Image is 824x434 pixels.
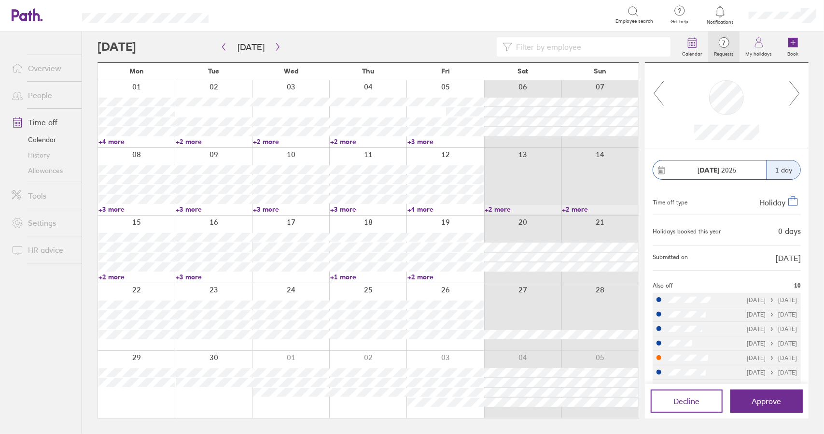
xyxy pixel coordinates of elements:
[730,390,803,413] button: Approve
[330,273,406,281] a: +1 more
[794,282,801,289] span: 10
[4,86,82,105] a: People
[330,205,406,214] a: +3 more
[674,397,700,405] span: Decline
[4,132,82,147] a: Calendar
[676,31,708,62] a: Calendar
[747,326,797,333] div: [DATE] [DATE]
[747,340,797,347] div: [DATE] [DATE]
[708,31,740,62] a: 7Requests
[4,240,82,260] a: HR advice
[747,297,797,304] div: [DATE] [DATE]
[4,186,82,205] a: Tools
[759,198,785,207] span: Holiday
[594,67,606,75] span: Sun
[782,48,805,57] label: Book
[208,67,219,75] span: Tue
[698,166,737,174] span: 2025
[362,67,374,75] span: Thu
[615,18,653,24] span: Employee search
[653,195,687,207] div: Time off type
[235,10,259,19] div: Search
[330,137,406,146] a: +2 more
[4,58,82,78] a: Overview
[653,282,673,289] span: Also off
[708,39,740,47] span: 7
[4,113,82,132] a: Time off
[517,67,528,75] span: Sat
[705,5,736,25] a: Notifications
[778,31,809,62] a: Book
[176,137,252,146] a: +2 more
[653,228,721,235] div: Holidays booked this year
[176,273,252,281] a: +3 more
[4,213,82,232] a: Settings
[705,19,736,25] span: Notifications
[230,39,272,55] button: [DATE]
[284,67,298,75] span: Wed
[98,205,175,214] a: +3 more
[708,48,740,57] label: Requests
[747,311,797,318] div: [DATE] [DATE]
[747,369,797,376] div: [DATE] [DATE]
[129,67,144,75] span: Mon
[664,19,695,25] span: Get help
[698,166,719,174] strong: [DATE]
[4,163,82,178] a: Allowances
[651,390,723,413] button: Decline
[512,38,665,56] input: Filter by employee
[441,67,450,75] span: Fri
[98,137,175,146] a: +4 more
[752,397,782,405] span: Approve
[740,48,778,57] label: My holidays
[767,160,800,179] div: 1 day
[407,137,484,146] a: +3 more
[776,254,801,262] span: [DATE]
[98,273,175,281] a: +2 more
[407,205,484,214] a: +4 more
[485,205,561,214] a: +2 more
[4,147,82,163] a: History
[653,254,688,262] span: Submitted on
[407,273,484,281] a: +2 more
[176,205,252,214] a: +3 more
[562,205,638,214] a: +2 more
[253,137,329,146] a: +2 more
[778,227,801,235] div: 0 days
[253,205,329,214] a: +3 more
[676,48,708,57] label: Calendar
[740,31,778,62] a: My holidays
[747,355,797,362] div: [DATE] [DATE]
